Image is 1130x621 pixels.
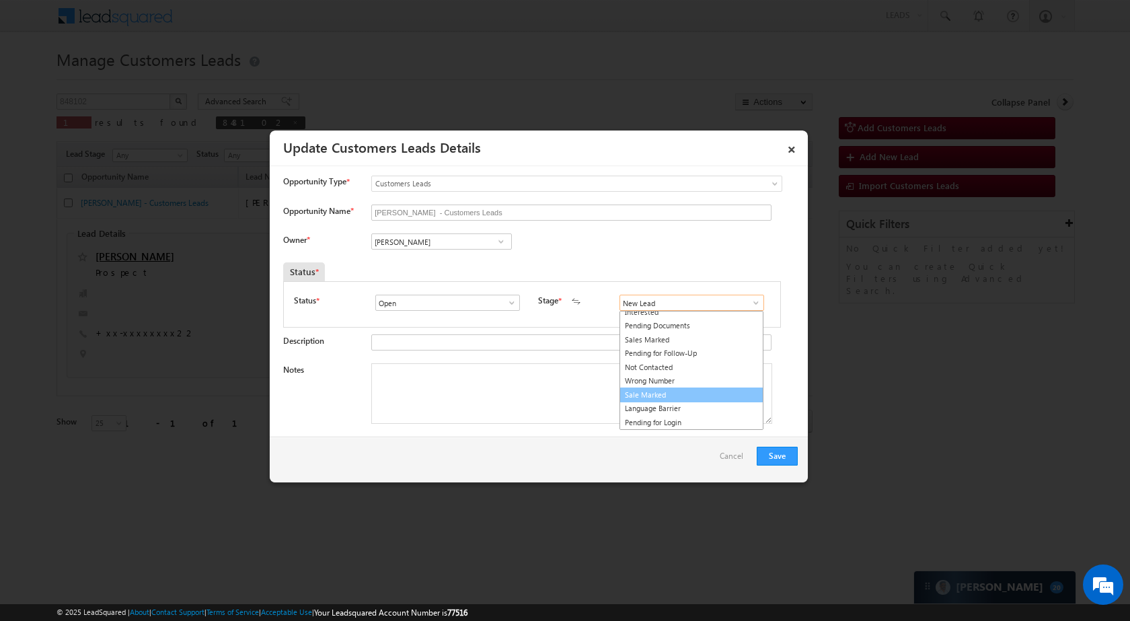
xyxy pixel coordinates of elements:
[314,608,467,618] span: Your Leadsquared Account Number is
[620,305,763,320] a: Interested
[538,295,558,307] label: Stage
[620,402,763,416] a: Language Barrier
[23,71,57,88] img: d_60004797649_company_0_60004797649
[283,365,304,375] label: Notes
[620,346,763,361] a: Pending for Follow-Up
[620,416,763,430] a: Pending for Login
[283,336,324,346] label: Description
[206,608,259,616] a: Terms of Service
[283,137,481,156] a: Update Customers Leads Details
[183,414,244,433] em: Start Chat
[619,295,764,311] input: Type to Search
[57,606,467,619] span: © 2025 LeadSquared | | | | |
[620,361,763,375] a: Not Contacted
[283,262,325,281] div: Status
[130,608,149,616] a: About
[283,235,309,245] label: Owner
[371,176,782,192] a: Customers Leads
[375,295,520,311] input: Type to Search
[492,235,509,248] a: Show All Items
[620,333,763,347] a: Sales Marked
[780,135,803,159] a: ×
[283,206,353,216] label: Opportunity Name
[283,176,346,188] span: Opportunity Type
[151,608,204,616] a: Contact Support
[500,296,517,309] a: Show All Items
[620,374,763,388] a: Wrong Number
[70,71,226,88] div: Chat with us now
[744,296,761,309] a: Show All Items
[447,608,467,618] span: 77516
[620,319,763,333] a: Pending Documents
[757,447,798,466] button: Save
[720,447,750,472] a: Cancel
[619,388,763,403] a: Sale Marked
[294,295,316,307] label: Status
[372,178,727,190] span: Customers Leads
[17,124,246,403] textarea: Type your message and hit 'Enter'
[371,233,512,250] input: Type to Search
[221,7,253,39] div: Minimize live chat window
[261,608,312,616] a: Acceptable Use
